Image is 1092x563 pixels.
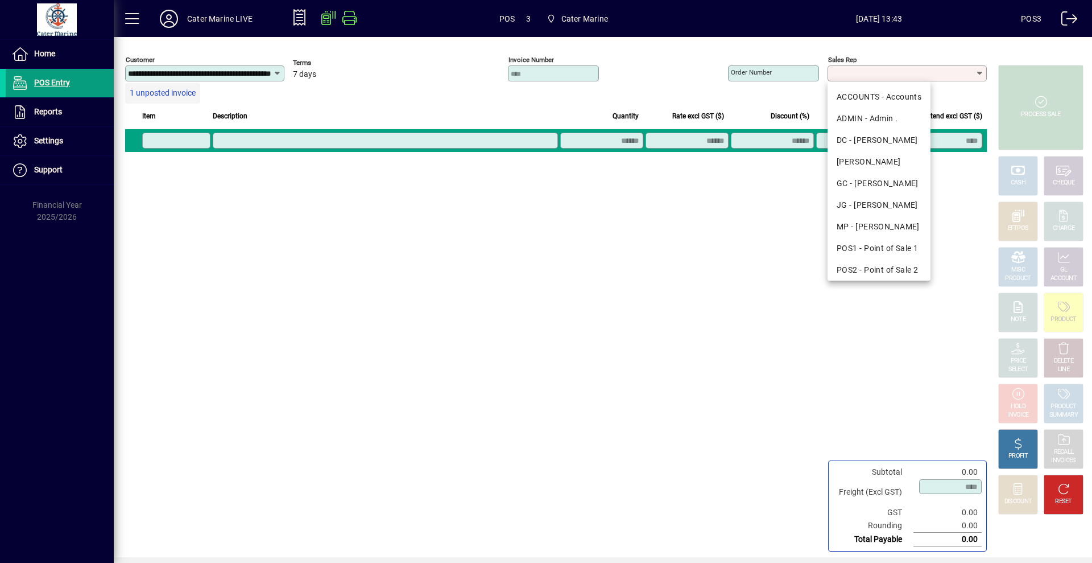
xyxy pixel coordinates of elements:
[833,466,913,479] td: Subtotal
[837,91,921,103] div: ACCOUNTS - Accounts
[1050,274,1077,283] div: ACCOUNT
[6,40,114,68] a: Home
[828,194,930,216] mat-option: JG - John Giles
[142,110,156,122] span: Item
[828,86,930,108] mat-option: ACCOUNTS - Accounts
[828,129,930,151] mat-option: DC - Dan Cleaver
[828,56,857,64] mat-label: Sales rep
[837,134,921,146] div: DC - [PERSON_NAME]
[737,10,1021,28] span: [DATE] 13:43
[542,9,613,29] span: Cater Marine
[837,264,921,276] div: POS2 - Point of Sale 2
[613,110,639,122] span: Quantity
[1007,411,1028,420] div: INVOICE
[672,110,724,122] span: Rate excl GST ($)
[6,156,114,184] a: Support
[913,466,982,479] td: 0.00
[828,108,930,129] mat-option: ADMIN - Admin .
[1053,224,1075,233] div: CHARGE
[1011,357,1026,365] div: PRICE
[34,136,63,145] span: Settings
[34,78,70,87] span: POS Entry
[913,519,982,533] td: 0.00
[293,70,316,79] span: 7 days
[34,49,55,58] span: Home
[837,156,921,168] div: [PERSON_NAME]
[125,83,200,104] button: 1 unposted invoice
[130,87,196,99] span: 1 unposted invoice
[508,56,554,64] mat-label: Invoice number
[1055,498,1072,506] div: RESET
[1053,2,1078,39] a: Logout
[1008,452,1028,461] div: PROFIT
[6,98,114,126] a: Reports
[833,506,913,519] td: GST
[526,10,531,28] span: 3
[1053,179,1074,187] div: CHEQUE
[837,243,921,254] div: POS1 - Point of Sale 1
[1058,365,1069,374] div: LINE
[293,59,361,67] span: Terms
[731,68,772,76] mat-label: Order number
[34,165,63,174] span: Support
[1050,402,1076,411] div: PRODUCT
[1051,457,1076,465] div: INVOICES
[151,9,187,29] button: Profile
[187,10,253,28] div: Cater Marine LIVE
[828,259,930,281] mat-option: POS2 - Point of Sale 2
[6,127,114,155] a: Settings
[828,151,930,172] mat-option: DEB - Debbie McQuarters
[771,110,809,122] span: Discount (%)
[1004,498,1032,506] div: DISCOUNT
[833,533,913,546] td: Total Payable
[833,519,913,533] td: Rounding
[561,10,608,28] span: Cater Marine
[1054,448,1074,457] div: RECALL
[1008,365,1028,374] div: SELECT
[837,178,921,190] div: GC - [PERSON_NAME]
[828,216,930,237] mat-option: MP - Margaret Pierce
[1054,357,1073,365] div: DELETE
[833,479,913,506] td: Freight (Excl GST)
[213,110,247,122] span: Description
[923,110,982,122] span: Extend excl GST ($)
[913,506,982,519] td: 0.00
[1021,10,1041,28] div: POS3
[34,107,62,116] span: Reports
[1011,266,1025,274] div: MISC
[126,56,155,64] mat-label: Customer
[1060,266,1068,274] div: GL
[499,10,515,28] span: POS
[837,221,921,233] div: MP - [PERSON_NAME]
[837,113,921,125] div: ADMIN - Admin .
[1049,411,1078,420] div: SUMMARY
[828,237,930,259] mat-option: POS1 - Point of Sale 1
[1005,274,1031,283] div: PRODUCT
[837,199,921,211] div: JG - [PERSON_NAME]
[1011,179,1025,187] div: CASH
[828,172,930,194] mat-option: GC - Gerard Cantin
[1011,402,1025,411] div: HOLD
[1011,315,1025,324] div: NOTE
[1050,315,1076,324] div: PRODUCT
[1008,224,1029,233] div: EFTPOS
[1021,110,1061,119] div: PROCESS SALE
[913,533,982,546] td: 0.00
